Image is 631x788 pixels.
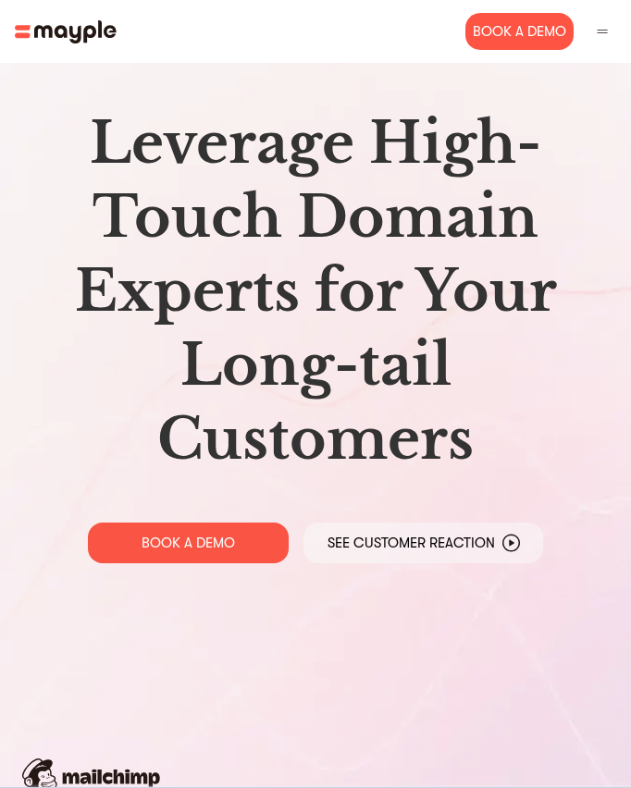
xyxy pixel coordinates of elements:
a: BOOK A DEMO [88,523,289,563]
img: hamburger-button [594,23,611,40]
p: BOOK A DEMO [142,534,235,552]
h1: Leverage High-Touch Domain Experts for Your Long-tail Customers [30,106,601,476]
a: See Customer Reaction [303,523,543,563]
p: See Customer Reaction [328,534,495,552]
img: mayple-logo [15,20,117,43]
div: Book A Demo [465,13,574,50]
